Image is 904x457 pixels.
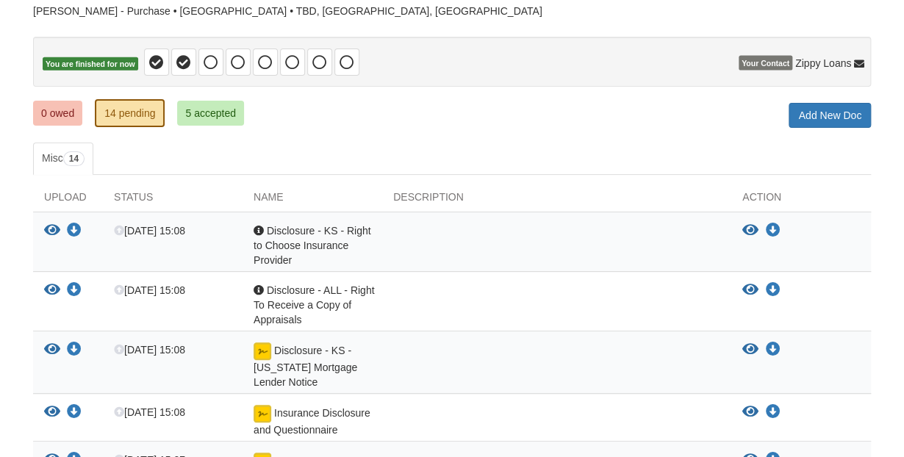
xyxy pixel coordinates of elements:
span: [DATE] 15:08 [114,406,185,418]
a: Misc [33,143,93,175]
div: Description [382,190,731,212]
span: [DATE] 15:08 [114,284,185,296]
span: 14 [63,151,85,166]
img: Document fully signed [254,405,271,422]
button: View Insurance Disclosure and Questionnaire [742,405,758,420]
a: 5 accepted [177,101,244,126]
button: View Disclosure - KS - Kansas Mortgage Lender Notice [742,342,758,357]
button: View Disclosure - KS - Kansas Mortgage Lender Notice [44,342,60,358]
a: Download Disclosure - ALL - Right To Receive a Copy of Appraisals [766,284,781,296]
span: You are finished for now [43,57,138,71]
span: Your Contact [739,56,792,71]
div: Upload [33,190,103,212]
div: Action [731,190,871,212]
a: Add New Doc [789,103,871,128]
button: View Disclosure - ALL - Right To Receive a Copy of Appraisals [44,283,60,298]
button: View Disclosure - ALL - Right To Receive a Copy of Appraisals [742,283,758,298]
span: Disclosure - ALL - Right To Receive a Copy of Appraisals [254,284,374,325]
span: Disclosure - KS - [US_STATE] Mortgage Lender Notice [254,345,357,388]
a: Download Disclosure - KS - Right to Choose Insurance Provider [766,225,781,237]
div: [PERSON_NAME] - Purchase • [GEOGRAPHIC_DATA] • TBD, [GEOGRAPHIC_DATA], [GEOGRAPHIC_DATA] [33,5,871,18]
div: Status [103,190,243,212]
a: Download Disclosure - ALL - Right To Receive a Copy of Appraisals [67,285,82,297]
button: View Insurance Disclosure and Questionnaire [44,405,60,420]
a: Download Insurance Disclosure and Questionnaire [67,407,82,419]
a: Download Disclosure - KS - Kansas Mortgage Lender Notice [67,345,82,356]
span: Zippy Loans [795,56,851,71]
span: Insurance Disclosure and Questionnaire [254,407,370,436]
a: Download Insurance Disclosure and Questionnaire [766,406,781,418]
a: Download Disclosure - KS - Kansas Mortgage Lender Notice [766,344,781,356]
span: [DATE] 15:08 [114,225,185,237]
a: 0 owed [33,101,82,126]
button: View Disclosure - KS - Right to Choose Insurance Provider [44,223,60,239]
div: Name [243,190,382,212]
button: View Disclosure - KS - Right to Choose Insurance Provider [742,223,758,238]
a: Download Disclosure - KS - Right to Choose Insurance Provider [67,226,82,237]
span: Disclosure - KS - Right to Choose Insurance Provider [254,225,370,266]
span: [DATE] 15:08 [114,344,185,356]
img: Document fully signed [254,342,271,360]
a: 14 pending [95,99,165,127]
